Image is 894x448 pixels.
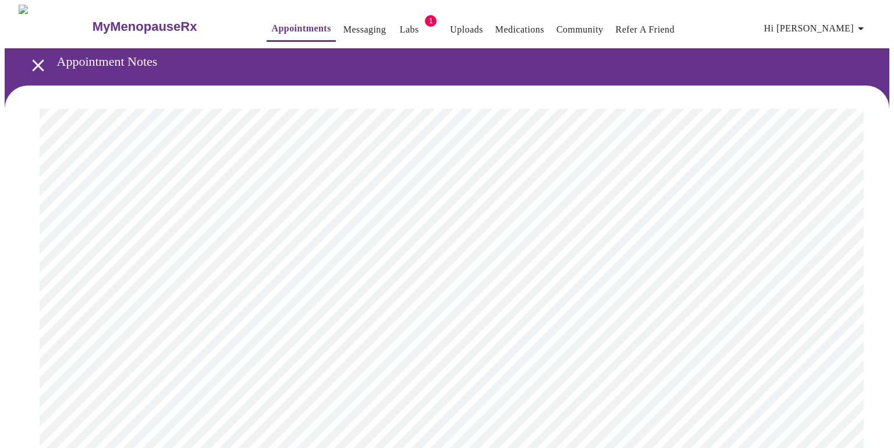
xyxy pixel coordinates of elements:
a: Medications [495,22,544,38]
a: Community [556,22,604,38]
a: Labs [400,22,419,38]
button: Refer a Friend [611,18,680,41]
a: Refer a Friend [616,22,675,38]
button: Messaging [339,18,391,41]
button: Hi [PERSON_NAME] [760,17,872,40]
a: Messaging [343,22,386,38]
img: MyMenopauseRx Logo [19,5,91,48]
span: Hi [PERSON_NAME] [764,20,868,37]
button: open drawer [21,48,55,83]
h3: Appointment Notes [57,54,829,69]
button: Labs [391,18,428,41]
a: MyMenopauseRx [91,6,243,47]
a: Appointments [271,20,331,37]
span: 1 [425,15,437,27]
button: Uploads [445,18,488,41]
button: Community [552,18,608,41]
h3: MyMenopauseRx [93,19,197,34]
a: Uploads [450,22,483,38]
button: Medications [491,18,549,41]
button: Appointments [267,17,335,42]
